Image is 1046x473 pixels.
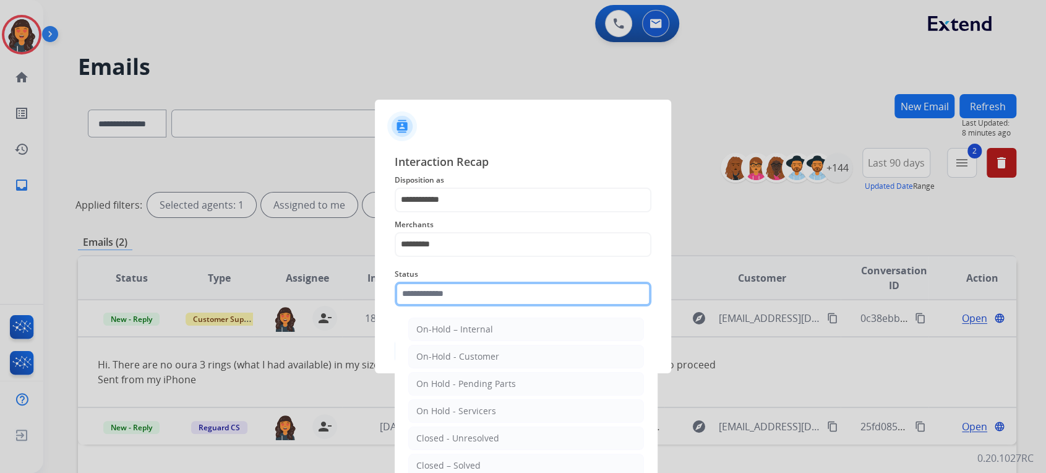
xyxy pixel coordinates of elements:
[387,111,417,141] img: contactIcon
[416,323,493,336] div: On-Hold – Internal
[416,378,516,390] div: On Hold - Pending Parts
[416,432,499,445] div: Closed - Unresolved
[395,153,651,173] span: Interaction Recap
[395,217,651,232] span: Merchants
[416,350,499,363] div: On-Hold - Customer
[416,405,496,417] div: On Hold - Servicers
[395,173,651,188] span: Disposition as
[416,459,481,472] div: Closed – Solved
[395,267,651,282] span: Status
[977,451,1034,466] p: 0.20.1027RC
